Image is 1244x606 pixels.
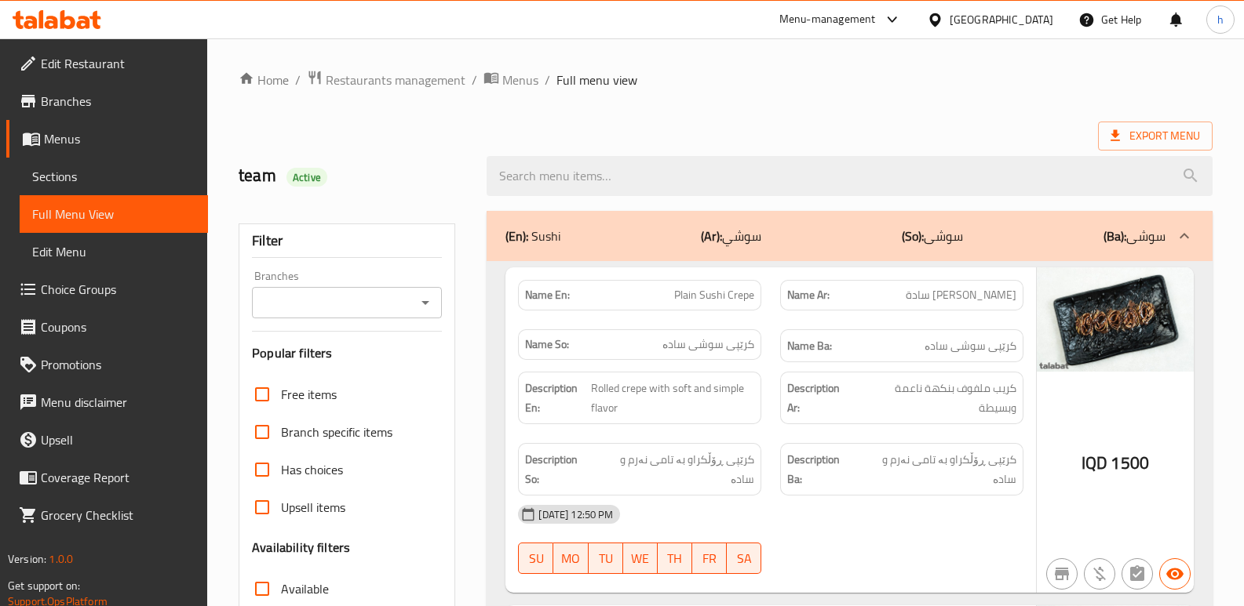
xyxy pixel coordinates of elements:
span: Menus [44,129,195,148]
a: Menu disclaimer [6,383,208,421]
a: Branches [6,82,208,120]
li: / [295,71,301,89]
a: Menus [6,120,208,158]
nav: breadcrumb [239,70,1213,90]
span: [PERSON_NAME] سادة [906,287,1016,303]
p: سوشى [1104,227,1166,245]
a: Choice Groups [6,270,208,308]
span: IQD [1082,448,1107,478]
a: Grocery Checklist [6,496,208,534]
strong: Name En: [525,287,570,303]
span: Available [281,579,329,598]
span: Sections [32,167,195,186]
strong: Description En: [525,379,588,417]
span: Menus [502,71,538,89]
a: Coupons [6,308,208,346]
span: FR [699,547,720,570]
span: Branch specific items [281,423,392,441]
span: Grocery Checklist [41,506,195,524]
p: Sushi [505,227,560,245]
span: کرێپی ڕۆڵکراو بە تامی نەرم و سادە [859,450,1016,488]
strong: Name So: [525,336,569,353]
span: Has choices [281,460,343,479]
button: WE [623,542,658,574]
span: کرێپی ڕۆڵکراو بە تامی نەرم و سادە [596,450,754,488]
b: (En): [505,224,528,248]
button: Purchased item [1084,558,1115,590]
span: Free items [281,385,337,404]
strong: Description Ba: [787,450,855,488]
button: FR [692,542,727,574]
a: Promotions [6,346,208,383]
a: Edit Restaurant [6,45,208,82]
span: Rolled crepe with soft and simple flavor [591,379,754,417]
span: SA [733,547,755,570]
span: Upsell [41,430,195,449]
span: کرێپی سوشى سادە [662,336,754,353]
b: (Ar): [701,224,722,248]
button: SA [727,542,761,574]
b: (Ba): [1104,224,1126,248]
img: Special_Crepe_Plain_Sushi638952654941113278.jpg [1037,267,1194,372]
a: Coverage Report [6,459,208,496]
span: [DATE] 12:50 PM [532,507,619,522]
span: Restaurants management [326,71,465,89]
h3: Popular filters [252,344,442,362]
span: Branches [41,92,195,111]
span: Export Menu [1111,126,1200,146]
span: Full Menu View [32,205,195,223]
button: Not branch specific item [1046,558,1078,590]
span: Full menu view [556,71,637,89]
h2: team [239,164,468,187]
strong: Description So: [525,450,593,488]
span: Plain Sushi Crepe [674,287,754,303]
span: WE [629,547,651,570]
input: search [487,156,1213,196]
h3: Availability filters [252,539,350,557]
button: MO [553,542,588,574]
span: SU [525,547,547,570]
a: Edit Menu [20,233,208,270]
span: Edit Menu [32,242,195,261]
b: (So): [902,224,924,248]
p: سوشي [701,227,761,245]
span: 1500 [1111,448,1149,478]
button: Not has choices [1122,558,1153,590]
span: 1.0.0 [49,549,73,569]
button: Available [1159,558,1191,590]
span: Get support on: [8,575,80,596]
span: Coverage Report [41,468,195,487]
a: Full Menu View [20,195,208,233]
span: كريب ملفوف بنكهة ناعمة وبسيطة [857,379,1016,417]
span: Upsell items [281,498,345,517]
span: Version: [8,549,46,569]
div: [GEOGRAPHIC_DATA] [950,11,1053,28]
a: Sections [20,158,208,195]
li: / [545,71,550,89]
a: Restaurants management [307,70,465,90]
div: (En): Sushi(Ar):سوشي(So):سوشى(Ba):سوشى [487,211,1213,261]
button: SU [518,542,553,574]
button: Open [414,292,436,314]
span: Edit Restaurant [41,54,195,73]
span: Coupons [41,318,195,336]
button: TU [589,542,623,574]
a: Upsell [6,421,208,459]
span: h [1217,11,1224,28]
strong: Description Ar: [787,379,854,417]
div: Active [286,168,327,187]
strong: Name Ar: [787,287,830,303]
div: Menu-management [779,10,876,29]
span: MO [560,547,582,570]
li: / [472,71,477,89]
button: TH [658,542,692,574]
span: TH [664,547,686,570]
div: Filter [252,224,442,258]
span: کرێپی سوشى سادە [925,336,1016,356]
span: Promotions [41,355,195,374]
strong: Name Ba: [787,336,832,356]
span: TU [595,547,617,570]
p: سوشى [902,227,963,245]
a: Home [239,71,289,89]
span: Menu disclaimer [41,393,195,412]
